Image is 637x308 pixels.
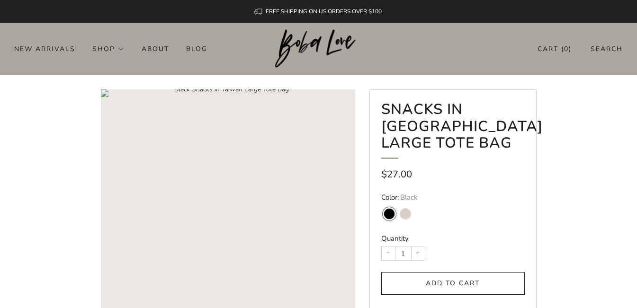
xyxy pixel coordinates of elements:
a: Cart [538,41,572,57]
variant-swatch: Black [384,209,395,219]
h1: Snacks in [GEOGRAPHIC_DATA] Large Tote Bag [381,101,525,159]
items-count: 0 [564,44,569,53]
variant-swatch: Soft Cream [400,209,411,219]
a: About [142,41,169,56]
a: Boba Love [275,29,362,69]
button: Add to cart [381,272,525,295]
span: Add to cart [426,279,480,288]
span: $27.00 [381,167,412,181]
button: Reduce item quantity by one [382,247,395,260]
a: Blog [186,41,207,56]
label: Quantity [381,234,409,243]
span: FREE SHIPPING ON US ORDERS OVER $100 [266,8,382,15]
img: Boba Love [275,29,362,68]
button: Increase item quantity by one [412,247,425,260]
a: Shop [92,41,125,56]
a: New Arrivals [14,41,75,56]
span: Black [400,193,418,202]
a: Search [591,41,623,57]
legend: Color: [381,193,525,202]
